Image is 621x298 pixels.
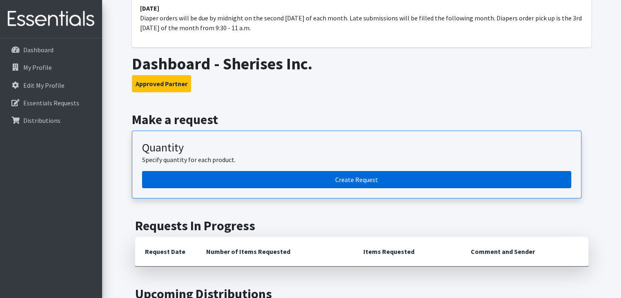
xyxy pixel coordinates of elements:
[3,112,99,129] a: Distributions
[3,77,99,93] a: Edit My Profile
[3,42,99,58] a: Dashboard
[196,237,354,267] th: Number of Items Requested
[354,237,461,267] th: Items Requested
[132,112,591,127] h2: Make a request
[135,218,588,234] h2: Requests In Progress
[23,63,52,71] p: My Profile
[3,95,99,111] a: Essentials Requests
[3,5,99,33] img: HumanEssentials
[142,171,571,188] a: Create a request by quantity
[135,237,196,267] th: Request Date
[142,141,571,155] h3: Quantity
[23,81,65,89] p: Edit My Profile
[23,99,79,107] p: Essentials Requests
[132,75,191,92] button: Approved Partner
[140,4,159,12] strong: [DATE]
[461,237,588,267] th: Comment and Sender
[132,54,591,73] h1: Dashboard - Sherises Inc.
[142,155,571,165] p: Specify quantity for each product.
[23,46,53,54] p: Dashboard
[23,116,60,125] p: Distributions
[3,59,99,76] a: My Profile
